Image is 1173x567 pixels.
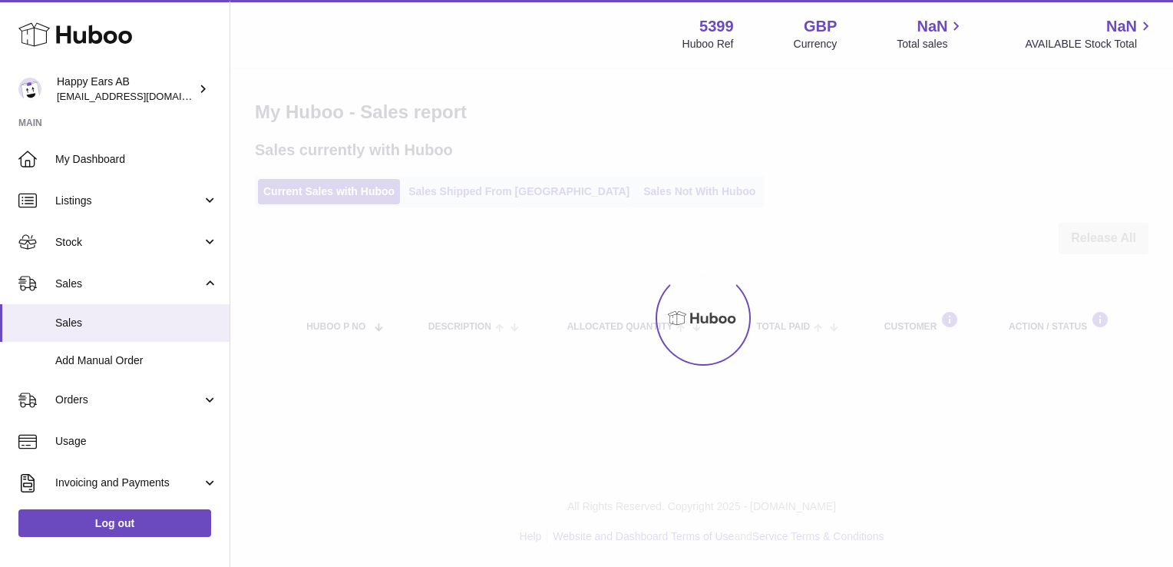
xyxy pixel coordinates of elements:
[794,37,838,51] div: Currency
[57,90,226,102] span: [EMAIL_ADDRESS][DOMAIN_NAME]
[1025,37,1155,51] span: AVAILABLE Stock Total
[55,277,202,291] span: Sales
[897,16,965,51] a: NaN Total sales
[18,509,211,537] a: Log out
[55,353,218,368] span: Add Manual Order
[897,37,965,51] span: Total sales
[1025,16,1155,51] a: NaN AVAILABLE Stock Total
[57,75,195,104] div: Happy Ears AB
[55,393,202,407] span: Orders
[804,16,837,37] strong: GBP
[55,434,218,449] span: Usage
[55,235,202,250] span: Stock
[18,78,41,101] img: 3pl@happyearsearplugs.com
[1106,16,1137,37] span: NaN
[699,16,734,37] strong: 5399
[682,37,734,51] div: Huboo Ref
[917,16,947,37] span: NaN
[55,316,218,330] span: Sales
[55,152,218,167] span: My Dashboard
[55,476,202,490] span: Invoicing and Payments
[55,194,202,208] span: Listings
